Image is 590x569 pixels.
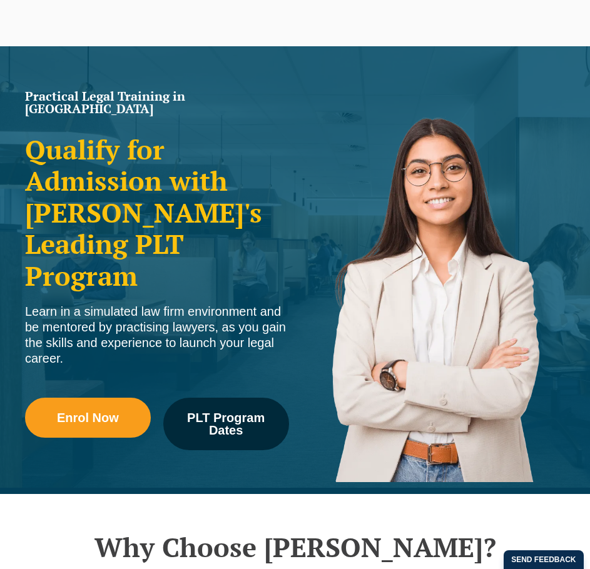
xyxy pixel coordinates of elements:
[19,531,571,563] h2: Why Choose [PERSON_NAME]?
[25,134,289,291] h2: Qualify for Admission with [PERSON_NAME]'s Leading PLT Program
[57,411,119,424] span: Enrol Now
[25,90,289,115] h1: Practical Legal Training in [GEOGRAPHIC_DATA]
[25,304,289,366] div: Learn in a simulated law firm environment and be mentored by practising lawyers, as you gain the ...
[25,398,151,438] a: Enrol Now
[172,411,280,436] span: PLT Program Dates
[163,398,289,450] a: PLT Program Dates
